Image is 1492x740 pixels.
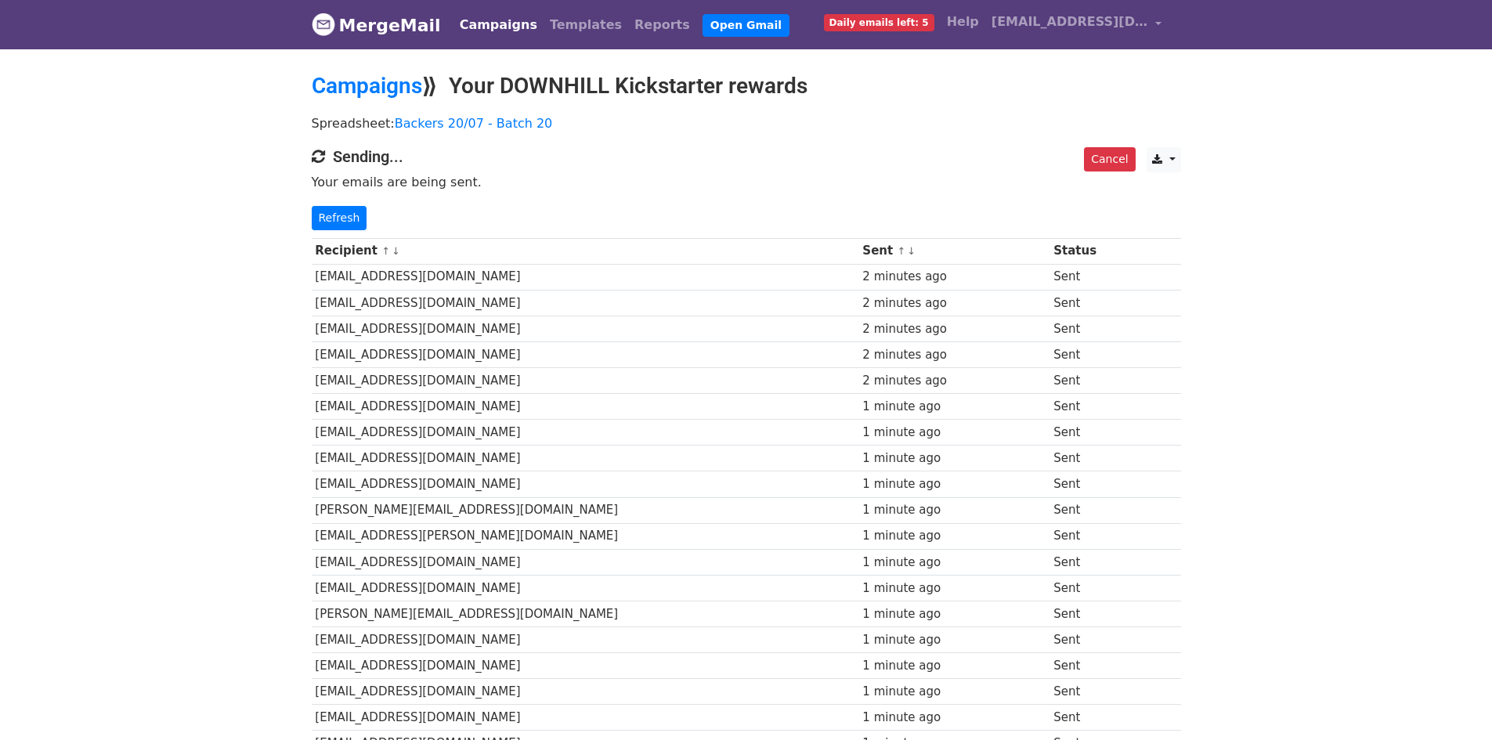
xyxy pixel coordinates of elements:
div: 1 minute ago [862,554,1046,572]
div: 1 minute ago [862,709,1046,727]
td: Sent [1049,575,1117,601]
a: ↑ [381,245,390,257]
td: Sent [1049,368,1117,394]
td: [EMAIL_ADDRESS][DOMAIN_NAME] [312,471,859,497]
th: Sent [859,238,1050,264]
a: Campaigns [453,9,544,41]
p: Your emails are being sent. [312,174,1181,190]
td: Sent [1049,290,1117,316]
div: 1 minute ago [862,398,1046,416]
th: Status [1049,238,1117,264]
td: Sent [1049,420,1117,446]
div: 1 minute ago [862,475,1046,493]
h4: Sending... [312,147,1181,166]
td: [EMAIL_ADDRESS][DOMAIN_NAME] [312,420,859,446]
td: [EMAIL_ADDRESS][DOMAIN_NAME] [312,705,859,731]
a: Daily emails left: 5 [818,6,941,38]
td: Sent [1049,264,1117,290]
td: [PERSON_NAME][EMAIL_ADDRESS][DOMAIN_NAME] [312,601,859,626]
a: ↓ [907,245,916,257]
td: Sent [1049,316,1117,341]
div: 1 minute ago [862,449,1046,467]
td: [PERSON_NAME][EMAIL_ADDRESS][DOMAIN_NAME] [312,497,859,523]
div: 1 minute ago [862,631,1046,649]
td: Sent [1049,523,1117,549]
div: 1 minute ago [862,657,1046,675]
td: [EMAIL_ADDRESS][DOMAIN_NAME] [312,549,859,575]
a: Cancel [1084,147,1135,171]
span: [EMAIL_ADDRESS][DOMAIN_NAME] [992,13,1148,31]
div: 1 minute ago [862,579,1046,597]
div: 2 minutes ago [862,320,1046,338]
a: Backers 20/07 - Batch 20 [395,116,553,131]
a: Open Gmail [703,14,789,37]
a: ↓ [392,245,400,257]
div: 2 minutes ago [862,372,1046,390]
td: [EMAIL_ADDRESS][DOMAIN_NAME] [312,446,859,471]
td: Sent [1049,679,1117,705]
td: Sent [1049,446,1117,471]
td: [EMAIL_ADDRESS][DOMAIN_NAME] [312,653,859,679]
td: Sent [1049,471,1117,497]
td: [EMAIL_ADDRESS][DOMAIN_NAME] [312,394,859,420]
img: MergeMail logo [312,13,335,36]
a: Campaigns [312,73,422,99]
td: [EMAIL_ADDRESS][DOMAIN_NAME] [312,679,859,705]
a: ↑ [897,245,905,257]
td: [EMAIL_ADDRESS][DOMAIN_NAME] [312,341,859,367]
a: Help [941,6,985,38]
div: 1 minute ago [862,683,1046,701]
div: 1 minute ago [862,605,1046,623]
td: [EMAIL_ADDRESS][PERSON_NAME][DOMAIN_NAME] [312,523,859,549]
p: Spreadsheet: [312,115,1181,132]
td: [EMAIL_ADDRESS][DOMAIN_NAME] [312,316,859,341]
td: Sent [1049,549,1117,575]
div: 2 minutes ago [862,294,1046,312]
div: 2 minutes ago [862,346,1046,364]
td: [EMAIL_ADDRESS][DOMAIN_NAME] [312,575,859,601]
td: [EMAIL_ADDRESS][DOMAIN_NAME] [312,627,859,653]
a: [EMAIL_ADDRESS][DOMAIN_NAME] [985,6,1169,43]
a: Reports [628,9,696,41]
td: Sent [1049,341,1117,367]
td: Sent [1049,497,1117,523]
a: Refresh [312,206,367,230]
td: Sent [1049,627,1117,653]
th: Recipient [312,238,859,264]
td: [EMAIL_ADDRESS][DOMAIN_NAME] [312,290,859,316]
td: Sent [1049,705,1117,731]
a: Templates [544,9,628,41]
td: Sent [1049,394,1117,420]
a: MergeMail [312,9,441,42]
h2: ⟫ Your DOWNHILL Kickstarter rewards [312,73,1181,99]
div: 1 minute ago [862,527,1046,545]
div: 2 minutes ago [862,268,1046,286]
div: 1 minute ago [862,424,1046,442]
div: 1 minute ago [862,501,1046,519]
td: Sent [1049,601,1117,626]
td: [EMAIL_ADDRESS][DOMAIN_NAME] [312,264,859,290]
span: Daily emails left: 5 [824,14,934,31]
td: Sent [1049,653,1117,679]
td: [EMAIL_ADDRESS][DOMAIN_NAME] [312,368,859,394]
